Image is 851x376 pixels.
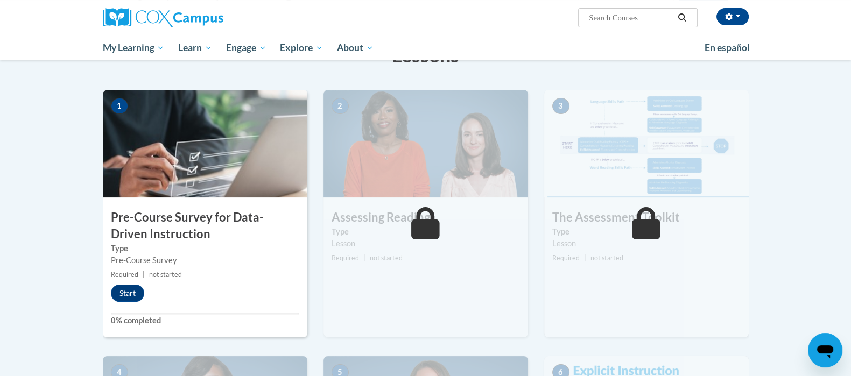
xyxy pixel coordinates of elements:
[87,36,765,60] div: Main menu
[226,41,266,54] span: Engage
[808,333,842,367] iframe: Button to launch messaging window, conversation in progress
[143,271,145,279] span: |
[674,11,690,24] button: Search
[103,90,307,197] img: Course Image
[178,41,212,54] span: Learn
[552,238,741,250] div: Lesson
[96,36,172,60] a: My Learning
[103,209,307,243] h3: Pre-Course Survey for Data-Driven Instruction
[588,11,674,24] input: Search Courses
[332,254,359,262] span: Required
[330,36,381,60] a: About
[111,98,128,114] span: 1
[323,209,528,226] h3: Assessing Reading
[332,226,520,238] label: Type
[337,41,374,54] span: About
[111,271,138,279] span: Required
[370,254,403,262] span: not started
[111,243,299,254] label: Type
[584,254,586,262] span: |
[103,8,307,27] a: Cox Campus
[103,8,223,27] img: Cox Campus
[219,36,273,60] a: Engage
[544,209,749,226] h3: The Assessment Toolkit
[363,254,365,262] span: |
[552,226,741,238] label: Type
[552,254,580,262] span: Required
[552,98,569,114] span: 3
[332,98,349,114] span: 2
[280,41,323,54] span: Explore
[716,8,749,25] button: Account Settings
[698,37,757,59] a: En español
[102,41,164,54] span: My Learning
[111,285,144,302] button: Start
[544,90,749,197] img: Course Image
[590,254,623,262] span: not started
[323,90,528,197] img: Course Image
[111,315,299,327] label: 0% completed
[705,42,750,53] span: En español
[273,36,330,60] a: Explore
[149,271,182,279] span: not started
[332,238,520,250] div: Lesson
[111,254,299,266] div: Pre-Course Survey
[171,36,219,60] a: Learn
